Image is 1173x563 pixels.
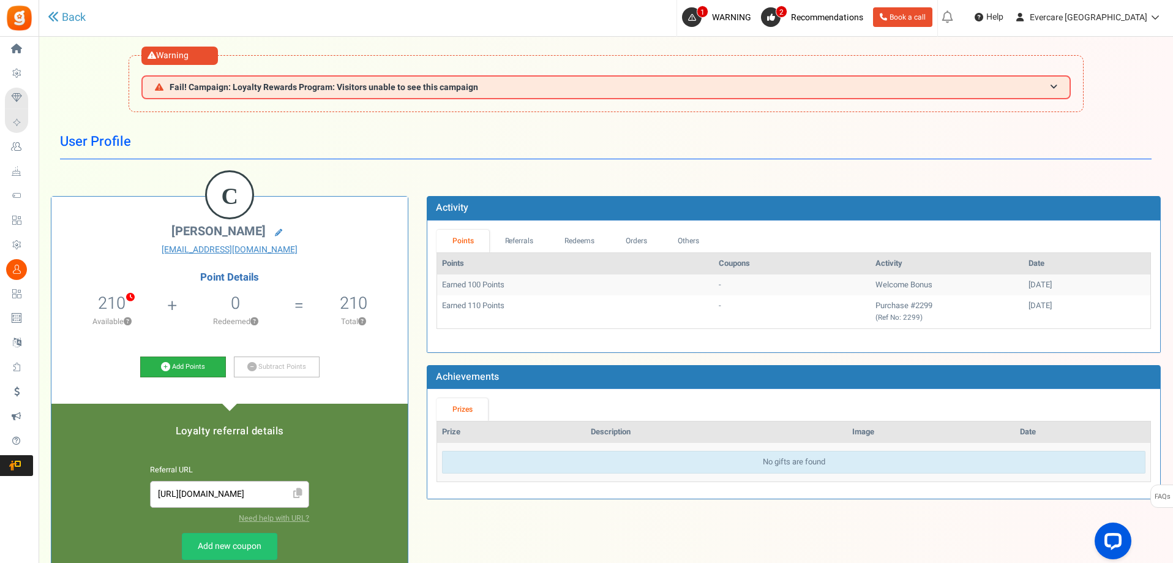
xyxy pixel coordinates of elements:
td: - [714,295,871,328]
p: Total [305,316,402,327]
th: Activity [871,253,1024,274]
h5: 210 [340,294,367,312]
b: Achievements [436,369,499,384]
h6: Referral URL [150,466,309,475]
span: 1 [697,6,708,18]
a: Help [970,7,1008,27]
td: Welcome Bonus [871,274,1024,296]
a: Add new coupon [182,533,277,560]
h5: 0 [231,294,240,312]
p: Redeemed [178,316,293,327]
th: Date [1024,253,1150,274]
th: Description [586,421,847,443]
th: Date [1015,421,1150,443]
button: ? [250,318,258,326]
div: [DATE] [1029,279,1145,291]
a: Book a call [873,7,932,27]
a: 2 Recommendations [761,7,868,27]
td: Earned 110 Points [437,295,714,328]
h1: User Profile [60,124,1152,159]
h4: Point Details [51,272,408,283]
span: [PERSON_NAME] [171,222,266,240]
th: Image [847,421,1015,443]
img: Gratisfaction [6,4,33,32]
th: Coupons [714,253,871,274]
button: ? [124,318,132,326]
span: FAQs [1154,485,1171,508]
th: Prize [437,421,585,443]
span: Click to Copy [288,483,307,505]
a: Add Points [140,357,226,377]
div: [DATE] [1029,300,1145,312]
div: No gifts are found [442,451,1145,474]
a: Referrals [489,230,549,252]
div: Warning [141,47,218,65]
a: Redeems [549,230,610,252]
button: ? [358,318,366,326]
span: Help [983,11,1003,23]
td: Purchase #2299 [871,295,1024,328]
a: 1 WARNING [682,7,756,27]
figcaption: C [207,172,252,220]
th: Points [437,253,714,274]
span: Fail! Campaign: Loyalty Rewards Program: Visitors unable to see this campaign [170,83,478,92]
span: Evercare [GEOGRAPHIC_DATA] [1030,11,1147,24]
a: Need help with URL? [239,513,309,524]
td: - [714,274,871,296]
a: Orders [610,230,662,252]
a: [EMAIL_ADDRESS][DOMAIN_NAME] [61,244,399,256]
td: Earned 100 Points [437,274,714,296]
a: Others [662,230,715,252]
span: Recommendations [791,11,863,24]
a: Subtract Points [234,357,320,377]
span: 210 [98,291,126,316]
span: 2 [776,6,787,18]
a: Points [437,230,489,252]
small: (Ref No: 2299) [875,312,923,323]
span: WARNING [712,11,751,24]
h5: Loyalty referral details [64,426,395,437]
p: Available [58,316,166,327]
a: Prizes [437,398,488,421]
b: Activity [436,200,468,215]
